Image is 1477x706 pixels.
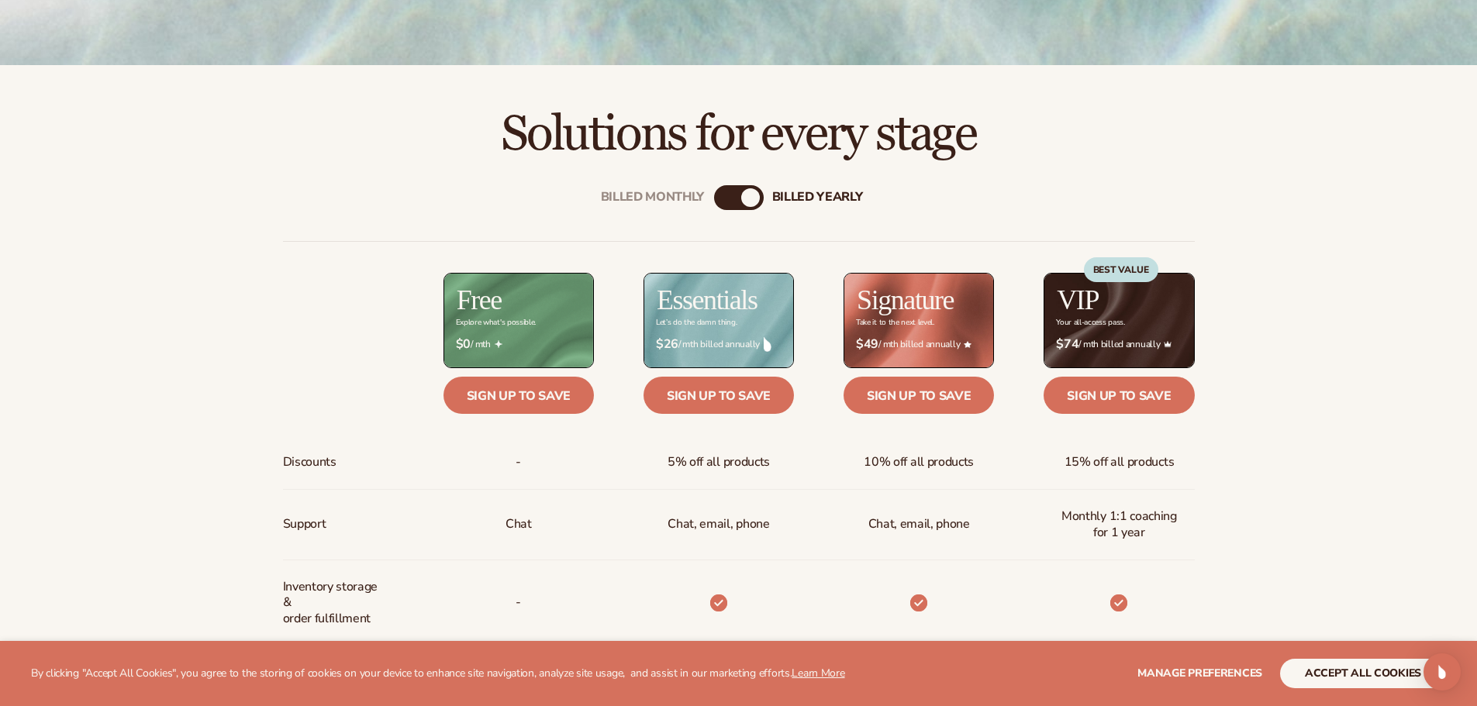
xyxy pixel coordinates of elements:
span: Inventory storage & order fulfillment [283,573,386,633]
div: BEST VALUE [1084,257,1158,282]
p: - [516,588,521,617]
a: Sign up to save [644,377,794,414]
span: Discounts [283,448,336,477]
img: VIP_BG_199964bd-3653-43bc-8a67-789d2d7717b9.jpg [1044,274,1193,367]
span: - [516,448,521,477]
div: Let’s do the damn thing. [656,319,737,327]
button: accept all cookies [1280,659,1446,688]
img: Crown_2d87c031-1b5a-4345-8312-a4356ddcde98.png [1164,340,1172,348]
img: free_bg.png [444,274,593,367]
div: Your all-access pass. [1056,319,1124,327]
p: Chat [506,510,532,539]
img: Essentials_BG_9050f826-5aa9-47d9-a362-757b82c62641.jpg [644,274,793,367]
span: 15% off all products [1065,448,1175,477]
img: Star_6.png [964,341,971,348]
span: 5% off all products [668,448,770,477]
p: By clicking "Accept All Cookies", you agree to the storing of cookies on your device to enhance s... [31,667,845,680]
a: Sign up to save [1044,377,1194,414]
img: drop.png [764,337,771,351]
button: Manage preferences [1137,659,1262,688]
strong: $26 [656,337,678,352]
span: / mth billed annually [856,337,982,352]
a: Learn More [792,666,844,680]
h2: VIP [1057,286,1099,314]
span: Chat, email, phone [868,510,970,539]
h2: Signature [857,286,954,314]
strong: $49 [856,337,878,352]
div: billed Yearly [772,190,863,205]
strong: $0 [456,337,471,352]
div: Take it to the next level. [856,319,934,327]
div: Open Intercom Messenger [1424,653,1461,691]
img: Free_Icon_bb6e7c7e-73f8-44bd-8ed0-223ea0fc522e.png [495,340,502,348]
h2: Essentials [657,286,757,314]
img: Signature_BG_eeb718c8-65ac-49e3-a4e5-327c6aa73146.jpg [844,274,993,367]
h2: Solutions for every stage [43,108,1434,160]
div: Explore what's possible. [456,319,536,327]
strong: $74 [1056,337,1078,352]
span: / mth billed annually [1056,337,1182,352]
p: Chat, email, phone [668,510,769,539]
a: Sign up to save [443,377,594,414]
div: Billed Monthly [601,190,705,205]
span: Monthly 1:1 coaching for 1 year [1056,502,1182,547]
h2: Free [457,286,502,314]
span: 10% off all products [864,448,974,477]
span: / mth [456,337,581,352]
span: Manage preferences [1137,666,1262,680]
a: Sign up to save [844,377,994,414]
span: Support [283,510,326,539]
span: / mth billed annually [656,337,782,352]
